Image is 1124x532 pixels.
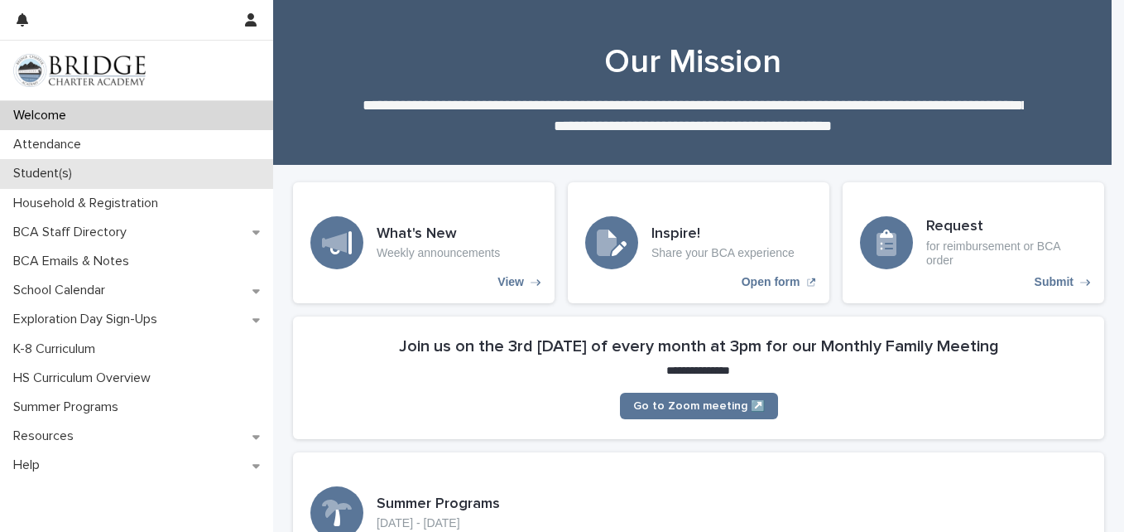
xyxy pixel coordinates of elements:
[926,239,1087,268] p: for reimbursement or BCA order
[7,166,85,181] p: Student(s)
[7,254,142,269] p: BCA Emails & Notes
[7,283,118,298] p: School Calendar
[377,225,500,244] h3: What's New
[568,182,829,303] a: Open form
[377,516,500,530] p: [DATE] - [DATE]
[7,341,108,357] p: K-8 Curriculum
[620,393,778,419] a: Go to Zoom meeting ↗️
[7,196,171,211] p: Household & Registration
[7,399,132,415] p: Summer Programs
[290,42,1095,82] h1: Our Mission
[1035,275,1074,289] p: Submit
[7,312,171,327] p: Exploration Day Sign-Ups
[742,275,800,289] p: Open form
[377,496,500,514] h3: Summer Programs
[7,457,53,473] p: Help
[633,400,765,412] span: Go to Zoom meeting ↗️
[7,137,94,152] p: Attendance
[7,225,140,240] p: BCA Staff Directory
[926,218,1087,236] h3: Request
[7,370,164,386] p: HS Curriculum Overview
[399,336,999,356] h2: Join us on the 3rd [DATE] of every month at 3pm for our Monthly Family Meeting
[293,182,555,303] a: View
[7,428,87,444] p: Resources
[13,54,146,87] img: V1C1m3IdTEidaUdm9Hs0
[843,182,1104,303] a: Submit
[651,225,795,244] h3: Inspire!
[651,246,795,260] p: Share your BCA experience
[7,108,79,123] p: Welcome
[377,246,500,260] p: Weekly announcements
[497,275,524,289] p: View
